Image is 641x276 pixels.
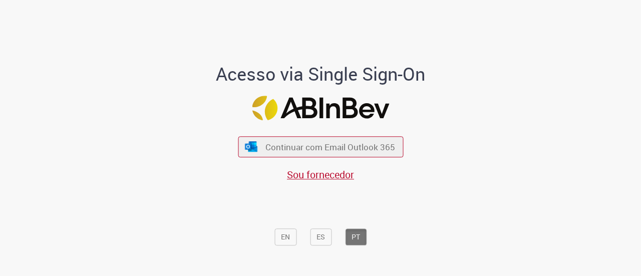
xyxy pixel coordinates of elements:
button: PT [345,228,367,245]
a: Sou fornecedor [287,168,354,181]
h1: Acesso via Single Sign-On [182,64,460,84]
span: Continuar com Email Outlook 365 [265,141,395,153]
button: ícone Azure/Microsoft 360 Continuar com Email Outlook 365 [238,137,403,157]
img: ícone Azure/Microsoft 360 [244,141,258,152]
img: Logo ABInBev [252,96,389,120]
button: ES [310,228,332,245]
button: EN [274,228,296,245]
